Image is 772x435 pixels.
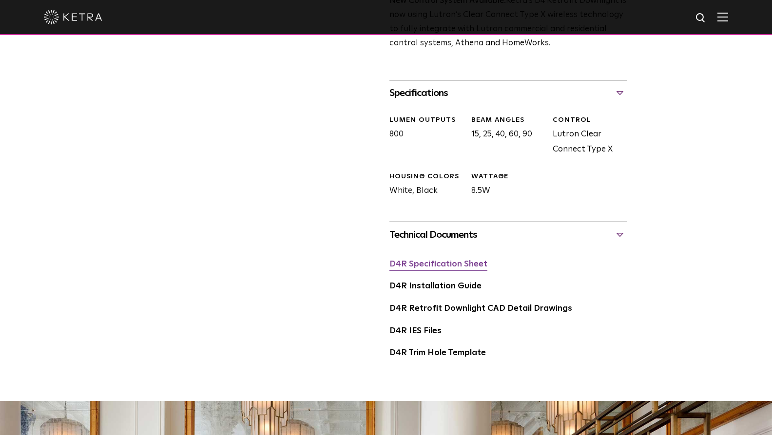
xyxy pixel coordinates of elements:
[464,115,545,157] div: 15, 25, 40, 60, 90
[471,115,545,125] div: Beam Angles
[389,227,627,243] div: Technical Documents
[389,172,463,182] div: HOUSING COLORS
[695,12,707,24] img: search icon
[389,260,487,268] a: D4R Specification Sheet
[471,172,545,182] div: WATTAGE
[553,115,627,125] div: CONTROL
[389,85,627,101] div: Specifications
[382,172,463,199] div: White, Black
[389,304,572,313] a: D4R Retrofit Downlight CAD Detail Drawings
[717,12,728,21] img: Hamburger%20Nav.svg
[545,115,627,157] div: Lutron Clear Connect Type X
[44,10,102,24] img: ketra-logo-2019-white
[389,282,482,290] a: D4R Installation Guide
[389,327,442,335] a: D4R IES Files
[464,172,545,199] div: 8.5W
[389,349,486,357] a: D4R Trim Hole Template
[382,115,463,157] div: 800
[389,115,463,125] div: LUMEN OUTPUTS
